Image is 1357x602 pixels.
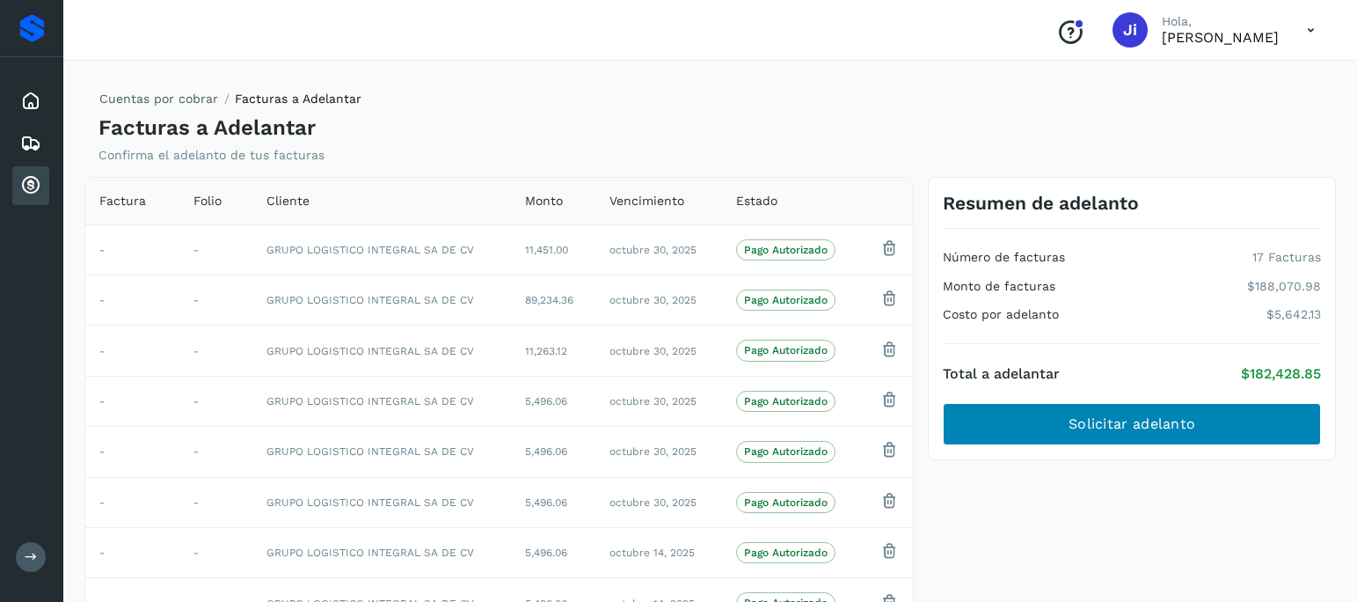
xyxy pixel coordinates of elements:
span: octubre 30, 2025 [609,345,697,357]
td: - [179,275,252,326]
td: - [85,275,179,326]
td: - [85,528,179,578]
span: 11,451.00 [525,244,568,256]
span: Solicitar adelanto [1069,415,1195,434]
td: - [85,427,179,477]
p: Pago Autorizado [744,395,828,407]
td: - [85,326,179,376]
span: Cliente [266,192,310,210]
td: - [179,376,252,426]
button: Solicitar adelanto [943,403,1321,445]
h4: Total a adelantar [943,365,1060,382]
h3: Resumen de adelanto [943,192,1139,214]
span: 89,234.36 [525,294,573,306]
span: octubre 30, 2025 [609,496,697,509]
p: Pago Autorizado [744,244,828,256]
span: Estado [736,192,777,210]
span: 5,496.06 [525,395,567,407]
span: 5,496.06 [525,496,567,509]
td: GRUPO LOGISTICO INTEGRAL SA DE CV [252,477,511,527]
span: Facturas a Adelantar [235,92,361,106]
p: $5,642.13 [1266,307,1321,322]
td: GRUPO LOGISTICO INTEGRAL SA DE CV [252,376,511,426]
td: - [85,376,179,426]
div: Inicio [12,82,49,121]
span: 11,263.12 [525,345,567,357]
span: Vencimiento [609,192,684,210]
span: Factura [99,192,146,210]
span: Folio [193,192,222,210]
p: $188,070.98 [1247,279,1321,294]
nav: breadcrumb [98,90,361,115]
p: Pago Autorizado [744,344,828,356]
span: octubre 30, 2025 [609,294,697,306]
h4: Monto de facturas [943,279,1055,294]
td: GRUPO LOGISTICO INTEGRAL SA DE CV [252,528,511,578]
span: 5,496.06 [525,445,567,458]
p: $182,428.85 [1241,365,1321,382]
td: - [179,326,252,376]
td: - [179,528,252,578]
h4: Facturas a Adelantar [98,115,316,141]
p: Juana irma Hernández Rojas [1162,29,1279,46]
a: Cuentas por cobrar [99,92,218,106]
span: octubre 30, 2025 [609,395,697,407]
td: - [179,224,252,275]
td: - [179,427,252,477]
h4: Costo por adelanto [943,307,1059,322]
td: - [85,224,179,275]
td: GRUPO LOGISTICO INTEGRAL SA DE CV [252,326,511,376]
td: GRUPO LOGISTICO INTEGRAL SA DE CV [252,275,511,326]
h4: Número de facturas [943,250,1065,265]
span: octubre 30, 2025 [609,244,697,256]
p: Pago Autorizado [744,445,828,458]
p: 17 Facturas [1252,250,1321,265]
span: octubre 14, 2025 [609,547,695,559]
div: Embarques [12,124,49,163]
td: GRUPO LOGISTICO INTEGRAL SA DE CV [252,224,511,275]
p: Pago Autorizado [744,496,828,509]
p: Pago Autorizado [744,547,828,559]
p: Hola, [1162,14,1279,29]
td: - [179,477,252,527]
p: Confirma el adelanto de tus facturas [98,148,325,163]
span: octubre 30, 2025 [609,445,697,458]
div: Cuentas por cobrar [12,166,49,205]
p: Pago Autorizado [744,294,828,306]
td: GRUPO LOGISTICO INTEGRAL SA DE CV [252,427,511,477]
td: - [85,477,179,527]
span: Monto [525,192,563,210]
span: 5,496.06 [525,547,567,559]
